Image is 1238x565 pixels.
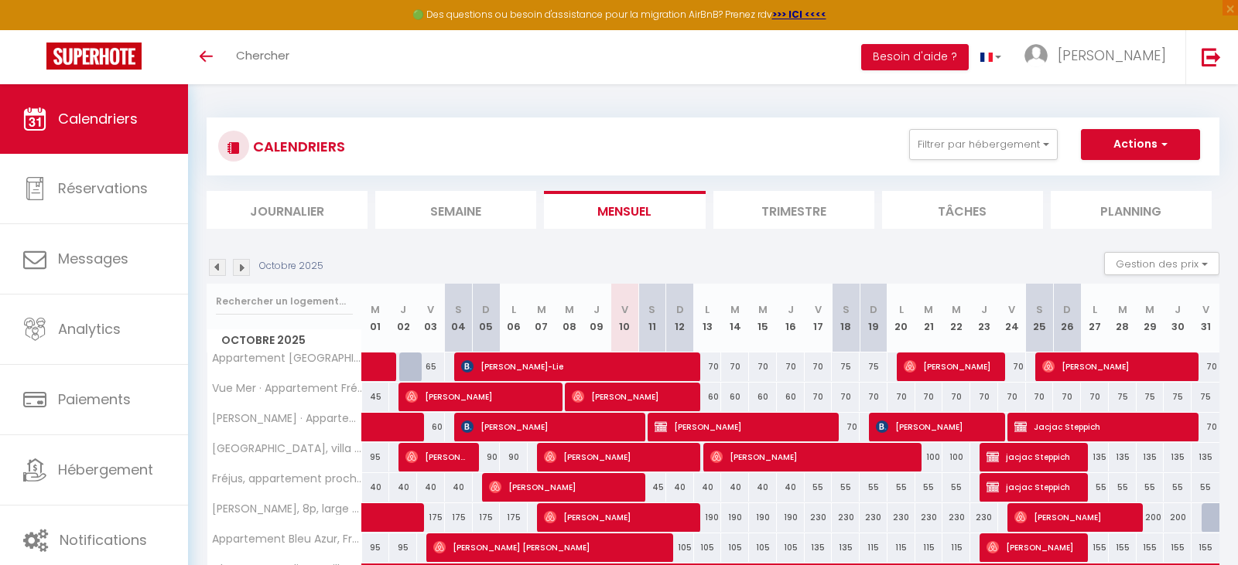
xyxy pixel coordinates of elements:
[224,30,301,84] a: Chercher
[537,302,546,317] abbr: M
[500,284,528,352] th: 06
[805,503,833,532] div: 230
[694,352,722,381] div: 70
[815,302,822,317] abbr: V
[1192,352,1219,381] div: 70
[427,302,434,317] abbr: V
[1036,302,1043,317] abbr: S
[1058,46,1166,65] span: [PERSON_NAME]
[860,503,887,532] div: 230
[942,533,970,562] div: 115
[899,302,904,317] abbr: L
[1014,412,1191,441] span: Jacjac Steppich
[952,302,961,317] abbr: M
[58,460,153,479] span: Hébergement
[482,302,490,317] abbr: D
[389,473,417,502] div: 40
[832,503,860,532] div: 230
[375,191,536,229] li: Semaine
[1164,383,1192,411] div: 75
[1192,413,1219,441] div: 70
[417,284,445,352] th: 03
[528,284,556,352] th: 07
[887,533,915,562] div: 115
[1164,533,1192,562] div: 155
[593,302,600,317] abbr: J
[1053,383,1081,411] div: 70
[259,259,323,274] p: Octobre 2025
[924,302,933,317] abbr: M
[638,473,666,502] div: 45
[832,383,860,411] div: 70
[710,442,915,471] span: [PERSON_NAME]
[1137,383,1164,411] div: 75
[777,352,805,381] div: 70
[942,503,970,532] div: 230
[417,473,445,502] div: 40
[1081,129,1200,160] button: Actions
[788,302,794,317] abbr: J
[1081,473,1109,502] div: 55
[417,352,445,381] div: 65
[473,443,501,471] div: 90
[772,8,826,21] strong: >>> ICI <<<<
[445,473,473,502] div: 40
[887,503,915,532] div: 230
[638,284,666,352] th: 11
[721,284,749,352] th: 14
[1202,47,1221,66] img: logout
[1202,302,1209,317] abbr: V
[389,533,417,562] div: 95
[1164,284,1192,352] th: 30
[362,473,390,502] div: 40
[210,443,364,454] span: [GEOGRAPHIC_DATA], villa proche centre historique
[676,302,684,317] abbr: D
[1104,252,1219,275] button: Gestion des prix
[915,473,943,502] div: 55
[1175,302,1181,317] abbr: J
[433,533,665,562] span: [PERSON_NAME] [PERSON_NAME]
[998,383,1026,411] div: 70
[207,329,361,352] span: Octobre 2025
[389,284,417,352] th: 02
[694,383,722,411] div: 60
[805,352,833,381] div: 70
[1008,302,1015,317] abbr: V
[749,503,777,532] div: 190
[887,284,915,352] th: 20
[1164,443,1192,471] div: 135
[565,302,574,317] abbr: M
[860,473,887,502] div: 55
[58,249,128,268] span: Messages
[915,443,943,471] div: 100
[1014,502,1135,532] span: [PERSON_NAME]
[777,284,805,352] th: 16
[694,473,722,502] div: 40
[666,284,694,352] th: 12
[58,319,121,339] span: Analytics
[1109,473,1137,502] div: 55
[915,383,943,411] div: 70
[832,533,860,562] div: 135
[915,284,943,352] th: 21
[887,383,915,411] div: 70
[1051,191,1212,229] li: Planning
[909,129,1058,160] button: Filtrer par hébergement
[870,302,877,317] abbr: D
[915,503,943,532] div: 230
[249,129,345,164] h3: CALENDRIERS
[655,412,831,441] span: [PERSON_NAME]
[942,443,970,471] div: 100
[970,503,998,532] div: 230
[1137,473,1164,502] div: 55
[861,44,969,70] button: Besoin d'aide ?
[473,284,501,352] th: 05
[876,412,997,441] span: [PERSON_NAME]
[721,352,749,381] div: 70
[981,302,987,317] abbr: J
[1192,473,1219,502] div: 55
[666,473,694,502] div: 40
[843,302,850,317] abbr: S
[362,443,390,471] div: 95
[1192,533,1219,562] div: 155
